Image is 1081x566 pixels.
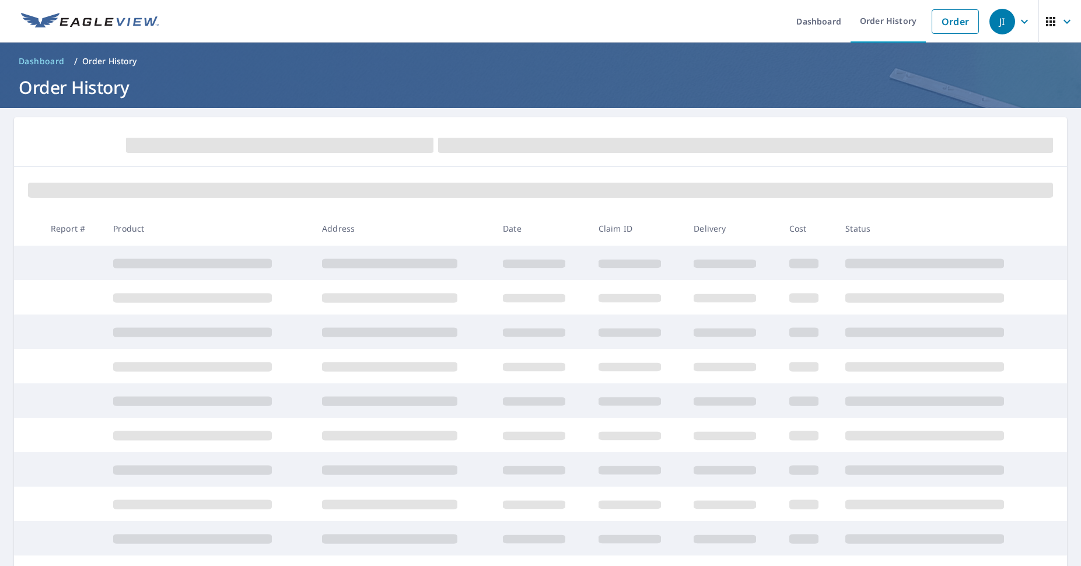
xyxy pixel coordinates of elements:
th: Product [104,211,313,246]
th: Cost [780,211,836,246]
div: JI [989,9,1015,34]
nav: breadcrumb [14,52,1067,71]
th: Date [494,211,589,246]
th: Claim ID [589,211,685,246]
img: EV Logo [21,13,159,30]
p: Order History [82,55,137,67]
span: Dashboard [19,55,65,67]
h1: Order History [14,75,1067,99]
th: Address [313,211,494,246]
th: Report # [41,211,104,246]
li: / [74,54,78,68]
th: Delivery [684,211,780,246]
a: Order [932,9,979,34]
a: Dashboard [14,52,69,71]
th: Status [836,211,1045,246]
